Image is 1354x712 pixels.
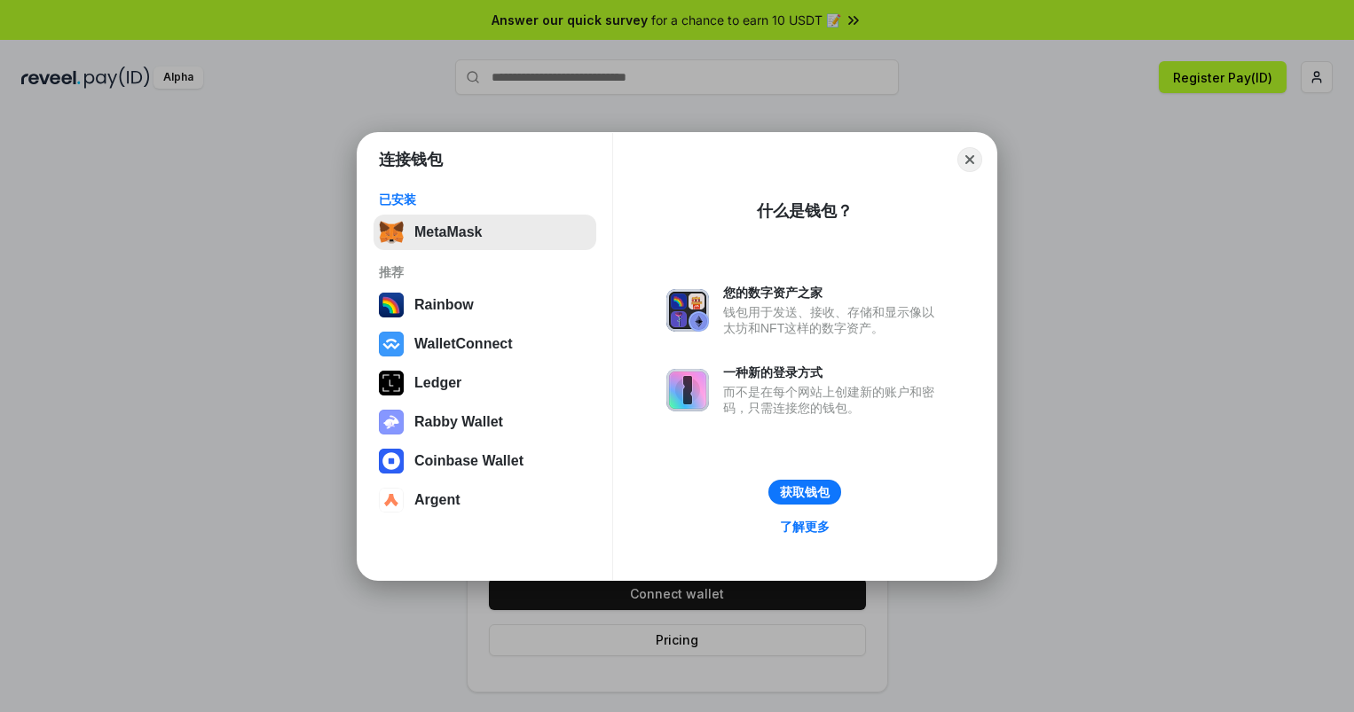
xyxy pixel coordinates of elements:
div: 了解更多 [780,519,830,535]
div: 而不是在每个网站上创建新的账户和密码，只需连接您的钱包。 [723,384,943,416]
div: Ledger [414,375,461,391]
div: 您的数字资产之家 [723,285,943,301]
div: WalletConnect [414,336,513,352]
img: svg+xml,%3Csvg%20xmlns%3D%22http%3A%2F%2Fwww.w3.org%2F2000%2Fsvg%22%20fill%3D%22none%22%20viewBox... [666,369,709,411]
div: 获取钱包 [780,484,830,500]
h1: 连接钱包 [379,149,443,170]
button: Coinbase Wallet [374,443,596,479]
div: MetaMask [414,224,482,240]
div: 已安装 [379,192,591,207]
div: Rainbow [414,297,474,313]
div: 一种新的登录方式 [723,364,943,380]
button: Close [957,147,982,172]
div: 什么是钱包？ [757,200,853,222]
button: Rabby Wallet [374,404,596,440]
img: svg+xml,%3Csvg%20width%3D%22120%22%20height%3D%22120%22%20viewBox%3D%220%200%20120%20120%22%20fil... [379,293,404,317]
div: 推荐 [379,264,591,280]
button: Argent [374,482,596,518]
div: 钱包用于发送、接收、存储和显示像以太坊和NFT这样的数字资产。 [723,304,943,336]
img: svg+xml,%3Csvg%20xmlns%3D%22http%3A%2F%2Fwww.w3.org%2F2000%2Fsvg%22%20width%3D%2228%22%20height%3... [379,371,404,395]
div: Rabby Wallet [414,414,503,430]
img: svg+xml,%3Csvg%20xmlns%3D%22http%3A%2F%2Fwww.w3.org%2F2000%2Fsvg%22%20fill%3D%22none%22%20viewBox... [379,410,404,434]
a: 了解更多 [769,515,840,538]
button: WalletConnect [374,326,596,362]
div: Coinbase Wallet [414,453,523,469]
img: svg+xml,%3Csvg%20xmlns%3D%22http%3A%2F%2Fwww.w3.org%2F2000%2Fsvg%22%20fill%3D%22none%22%20viewBox... [666,289,709,332]
img: svg+xml,%3Csvg%20width%3D%2228%22%20height%3D%2228%22%20viewBox%3D%220%200%2028%2028%22%20fill%3D... [379,332,404,356]
button: Ledger [374,365,596,401]
button: 获取钱包 [768,480,841,505]
button: MetaMask [374,215,596,250]
img: svg+xml,%3Csvg%20width%3D%2228%22%20height%3D%2228%22%20viewBox%3D%220%200%2028%2028%22%20fill%3D... [379,488,404,512]
div: Argent [414,492,461,508]
button: Rainbow [374,287,596,323]
img: svg+xml,%3Csvg%20width%3D%2228%22%20height%3D%2228%22%20viewBox%3D%220%200%2028%2028%22%20fill%3D... [379,449,404,473]
img: svg+xml,%3Csvg%20fill%3D%22none%22%20height%3D%2233%22%20viewBox%3D%220%200%2035%2033%22%20width%... [379,220,404,245]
